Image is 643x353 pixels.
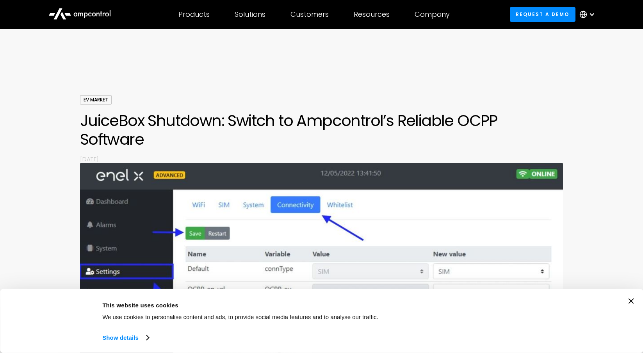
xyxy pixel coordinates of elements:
[102,300,484,310] div: This website uses cookies
[178,10,210,19] div: Products
[80,95,112,105] div: EV Market
[102,314,378,320] span: We use cookies to personalise content and ads, to provide social media features and to analyse ou...
[354,10,390,19] div: Resources
[415,10,450,19] div: Company
[628,298,634,304] button: Close banner
[80,155,563,163] p: [DATE]
[235,10,265,19] div: Solutions
[510,7,575,21] a: Request a demo
[290,10,329,19] div: Customers
[102,332,148,344] a: Show details
[502,298,614,321] button: Okay
[80,111,563,149] h1: JuiceBox Shutdown: Switch to Ampcontrol’s Reliable OCPP Software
